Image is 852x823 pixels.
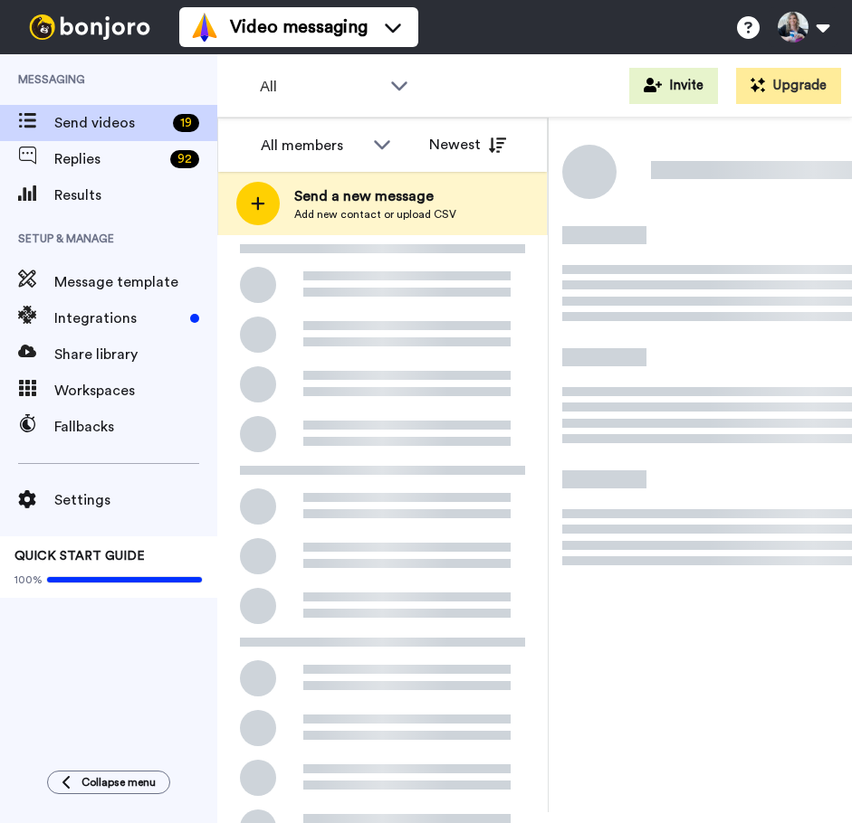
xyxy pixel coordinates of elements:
span: Collapse menu [81,775,156,790]
button: Invite [629,68,718,104]
button: Upgrade [736,68,841,104]
span: Send videos [54,112,166,134]
span: Fallbacks [54,416,217,438]
img: bj-logo-header-white.svg [22,14,158,40]
span: Settings [54,489,217,511]
div: 19 [173,114,199,132]
div: All members [261,135,364,156]
span: All [260,76,381,98]
span: 100% [14,572,43,587]
div: 92 [170,150,199,168]
span: QUICK START GUIDE [14,550,145,563]
span: Share library [54,344,217,365]
span: Replies [54,148,163,170]
img: vm-color.svg [190,13,219,42]
button: Newest [416,127,520,163]
span: Results [54,184,217,206]
span: Add new contact or upload CSV [294,207,456,222]
span: Send a new message [294,185,456,207]
span: Integrations [54,307,183,329]
span: Video messaging [230,14,368,40]
span: Message template [54,271,217,293]
button: Collapse menu [47,771,170,794]
span: Workspaces [54,380,217,402]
